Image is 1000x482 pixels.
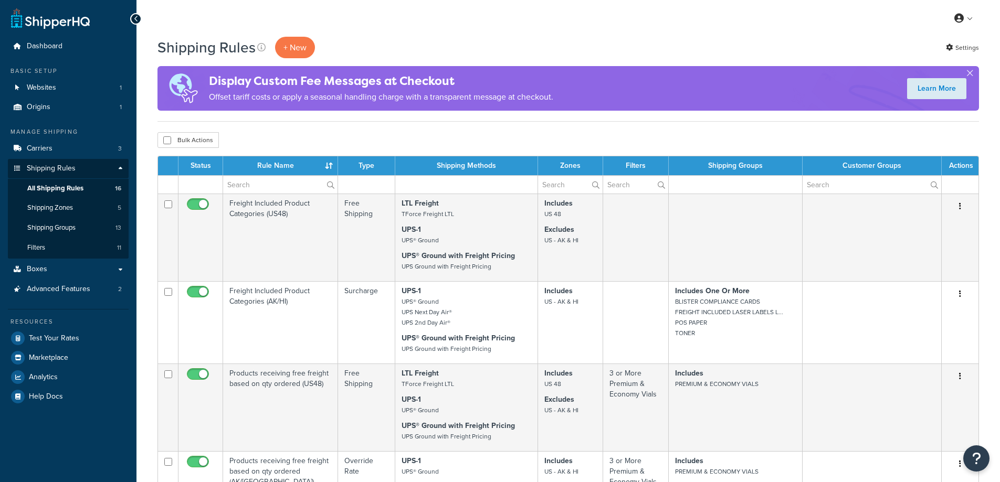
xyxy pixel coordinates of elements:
[209,72,553,90] h4: Display Custom Fee Messages at Checkout
[8,348,129,367] a: Marketplace
[8,238,129,258] li: Filters
[402,420,515,431] strong: UPS® Ground with Freight Pricing
[120,103,122,112] span: 1
[402,198,439,209] strong: LTL Freight
[544,235,578,245] small: US - AK & HI
[946,40,979,55] a: Settings
[27,103,50,112] span: Origins
[942,156,978,175] th: Actions
[8,329,129,348] a: Test Your Rates
[223,194,338,281] td: Freight Included Product Categories (US48)
[118,144,122,153] span: 3
[178,156,223,175] th: Status
[8,179,129,198] a: All Shipping Rules 16
[157,66,209,111] img: duties-banner-06bc72dcb5fe05cb3f9472aba00be2ae8eb53ab6f0d8bb03d382ba314ac3c341.png
[8,78,129,98] li: Websites
[27,184,83,193] span: All Shipping Rules
[8,317,129,326] div: Resources
[8,260,129,279] a: Boxes
[118,203,121,212] span: 5
[675,467,759,476] small: PREMIUM & ECONOMY VIALS
[603,363,669,451] td: 3 or More Premium & Economy Vials
[29,354,68,362] span: Marketplace
[338,281,395,363] td: Surcharge
[544,285,573,296] strong: Includes
[544,394,574,405] strong: Excludes
[544,297,578,306] small: US - AK & HI
[223,281,338,363] td: Freight Included Product Categories (AK/HI)
[27,223,76,232] span: Shipping Groups
[8,198,129,218] a: Shipping Zones 5
[395,156,538,175] th: Shipping Methods
[803,176,941,194] input: Search
[8,159,129,259] li: Shipping Rules
[402,344,491,354] small: UPS Ground with Freight Pricing
[544,379,561,389] small: US 48
[120,83,122,92] span: 1
[27,243,45,252] span: Filters
[115,223,121,232] span: 13
[402,250,515,261] strong: UPS® Ground with Freight Pricing
[544,209,561,219] small: US 48
[402,235,439,245] small: UPS® Ground
[275,37,315,58] p: + New
[675,455,703,466] strong: Includes
[544,198,573,209] strong: Includes
[117,243,121,252] span: 11
[27,164,76,173] span: Shipping Rules
[115,184,121,193] span: 16
[402,224,421,235] strong: UPS-1
[8,37,129,56] a: Dashboard
[402,432,491,441] small: UPS Ground with Freight Pricing
[402,394,421,405] strong: UPS-1
[27,83,56,92] span: Websites
[402,333,515,344] strong: UPS® Ground with Freight Pricing
[544,224,574,235] strong: Excludes
[675,379,759,389] small: PREMIUM & ECONOMY VIALS
[402,262,491,271] small: UPS Ground with Freight Pricing
[402,455,421,466] strong: UPS-1
[402,209,454,219] small: TForce Freight LTL
[402,368,439,379] strong: LTL Freight
[8,98,129,117] a: Origins 1
[27,203,73,212] span: Shipping Zones
[8,198,129,218] li: Shipping Zones
[603,156,669,175] th: Filters
[8,368,129,387] a: Analytics
[8,159,129,178] a: Shipping Rules
[8,139,129,158] a: Carriers 3
[27,265,47,274] span: Boxes
[8,67,129,76] div: Basic Setup
[157,132,219,148] button: Bulk Actions
[223,363,338,451] td: Products receiving free freight based on qty ordered (US48)
[338,363,395,451] td: Free Shipping
[8,179,129,198] li: All Shipping Rules
[29,373,58,382] span: Analytics
[907,78,966,99] a: Learn More
[402,467,439,476] small: UPS® Ground
[8,238,129,258] a: Filters 11
[675,297,783,338] small: BLISTER COMPLIANCE CARDS FREIGHT INCLUDED LASER LABELS L... POS PAPER TONER
[544,405,578,415] small: US - AK & HI
[8,387,129,406] a: Help Docs
[8,127,129,136] div: Manage Shipping
[118,285,122,294] span: 2
[603,176,668,194] input: Search
[402,297,452,327] small: UPS® Ground UPS Next Day Air® UPS 2nd Day Air®
[29,392,63,401] span: Help Docs
[223,156,338,175] th: Rule Name : activate to sort column ascending
[8,139,129,158] li: Carriers
[538,176,603,194] input: Search
[209,90,553,104] p: Offset tariff costs or apply a seasonal handling charge with a transparent message at checkout.
[544,368,573,379] strong: Includes
[27,285,90,294] span: Advanced Features
[402,405,439,415] small: UPS® Ground
[338,156,395,175] th: Type
[8,218,129,238] li: Shipping Groups
[544,467,578,476] small: US - AK & HI
[8,218,129,238] a: Shipping Groups 13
